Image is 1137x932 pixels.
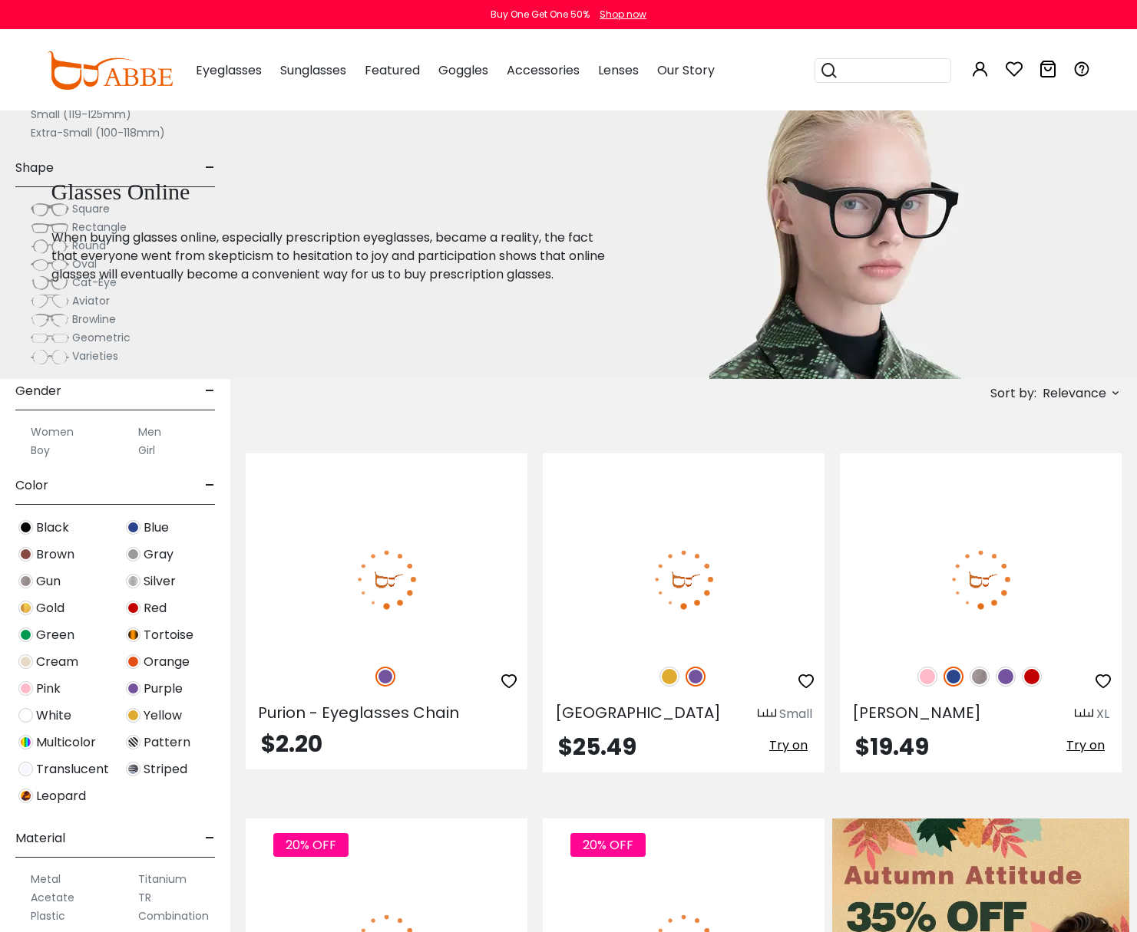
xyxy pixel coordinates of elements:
[144,599,167,617] span: Red
[1062,736,1109,756] button: Try on
[917,667,937,687] img: Pink
[375,667,395,687] img: Purple
[765,736,812,756] button: Try on
[138,907,209,925] label: Combination
[126,520,140,535] img: Blue
[36,599,64,617] span: Gold
[36,626,74,644] span: Green
[126,601,140,615] img: Red
[659,667,679,687] img: Yellow
[138,870,187,888] label: Titanium
[126,654,140,669] img: Orange
[18,654,33,669] img: Cream
[51,178,610,206] h1: Glasses Online
[205,373,215,410] span: -
[144,626,193,644] span: Tortoise
[779,705,812,723] div: Small
[280,61,346,79] span: Sunglasses
[15,373,61,410] span: Gender
[555,702,721,723] span: [GEOGRAPHIC_DATA]
[840,509,1122,650] img: Blue Olivia - Memory,Metal ,Adjust Nose Pads
[18,735,33,749] img: Multicolor
[273,833,349,857] span: 20% OFF
[31,907,65,925] label: Plastic
[36,760,109,779] span: Translucent
[36,733,96,752] span: Multicolor
[72,275,117,290] span: Cat-Eye
[996,667,1016,687] img: Purple
[15,150,54,186] span: Shape
[18,547,33,562] img: Brown
[769,736,808,754] span: Try on
[944,667,963,687] img: Blue
[1096,705,1109,723] div: XL
[126,574,140,588] img: Silver
[126,762,140,776] img: Striped
[31,220,69,235] img: Rectangle.png
[558,730,636,763] span: $25.49
[592,8,646,21] a: Shop now
[72,348,118,364] span: Varieties
[144,760,187,779] span: Striped
[138,888,151,907] label: TR
[126,547,140,562] img: Gray
[31,423,74,441] label: Women
[144,519,169,537] span: Blue
[1075,708,1093,720] img: size ruler
[126,627,140,642] img: Tortoise
[205,467,215,504] span: -
[126,681,140,696] img: Purple
[852,702,981,723] span: [PERSON_NAME]
[72,330,131,345] span: Geometric
[51,229,610,284] p: When buying glasses online, especially prescription eyeglasses, became a reality, the fact that e...
[15,820,65,857] span: Material
[18,681,33,696] img: Pink
[72,293,110,308] span: Aviator
[205,820,215,857] span: -
[36,545,74,564] span: Brown
[31,105,131,123] label: Small (119-125mm)
[72,311,116,327] span: Browline
[144,572,176,591] span: Silver
[72,238,106,253] span: Round
[438,61,488,79] span: Goggles
[144,545,174,564] span: Gray
[686,667,706,687] img: Purple
[600,8,646,21] div: Shop now
[1022,667,1042,687] img: Red
[36,519,69,537] span: Black
[47,51,173,90] img: abbeglasses.com
[31,331,69,346] img: Geometric.png
[144,706,182,725] span: Yellow
[126,735,140,749] img: Pattern
[31,294,69,309] img: Aviator.png
[31,202,69,217] img: Square.png
[31,870,61,888] label: Metal
[31,275,69,291] img: Cat-Eye.png
[36,706,71,725] span: White
[543,509,825,650] a: Purple Prague - Acetate ,Universal Bridge Fit
[261,727,322,760] span: $2.20
[144,733,190,752] span: Pattern
[970,667,990,687] img: Gun
[36,787,86,805] span: Leopard
[31,888,74,907] label: Acetate
[144,680,183,698] span: Purple
[36,572,61,591] span: Gun
[491,8,590,21] div: Buy One Get One 50%
[31,349,69,365] img: Varieties.png
[31,257,69,272] img: Oval.png
[18,627,33,642] img: Green
[36,653,78,671] span: Cream
[205,150,215,186] span: -
[18,574,33,588] img: Gun
[365,61,420,79] span: Featured
[570,833,646,857] span: 20% OFF
[598,61,639,79] span: Lenses
[18,520,33,535] img: Black
[31,239,69,254] img: Round.png
[144,653,190,671] span: Orange
[72,201,110,216] span: Square
[18,708,33,723] img: White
